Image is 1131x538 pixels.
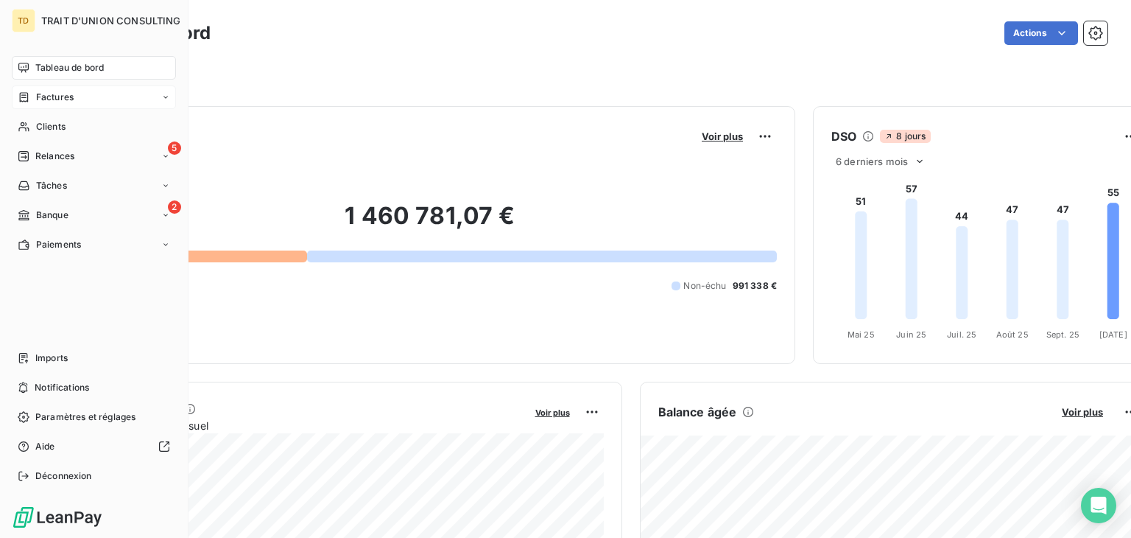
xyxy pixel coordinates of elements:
[36,120,66,133] span: Clients
[36,209,68,222] span: Banque
[12,506,103,529] img: Logo LeanPay
[831,127,856,145] h6: DSO
[35,381,89,394] span: Notifications
[36,91,74,104] span: Factures
[1004,21,1078,45] button: Actions
[896,329,926,340] tspan: Juin 25
[35,150,74,163] span: Relances
[683,279,726,293] span: Non-échu
[1057,405,1107,419] button: Voir plus
[836,156,908,167] span: 6 derniers mois
[168,200,181,214] span: 2
[848,329,875,340] tspan: Mai 25
[658,403,737,421] h6: Balance âgée
[83,201,777,245] h2: 1 460 781,07 €
[1046,329,1079,340] tspan: Sept. 25
[35,61,104,74] span: Tableau de bord
[947,329,976,340] tspan: Juil. 25
[35,411,135,424] span: Paramètres et réglages
[12,9,35,32] div: TD
[36,238,81,251] span: Paiements
[35,469,92,483] span: Déconnexion
[996,329,1029,340] tspan: Août 25
[697,130,747,143] button: Voir plus
[12,435,176,458] a: Aide
[35,440,55,453] span: Aide
[1081,488,1116,523] div: Open Intercom Messenger
[41,15,181,27] span: TRAIT D'UNION CONSULTING
[83,418,525,433] span: Chiffre d'affaires mensuel
[36,179,67,192] span: Tâches
[880,130,930,143] span: 8 jours
[1062,406,1103,418] span: Voir plus
[1099,329,1127,340] tspan: [DATE]
[531,405,574,419] button: Voir plus
[35,352,68,365] span: Imports
[733,279,777,293] span: 991 338 €
[535,408,570,418] span: Voir plus
[168,142,181,155] span: 5
[702,130,743,142] span: Voir plus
